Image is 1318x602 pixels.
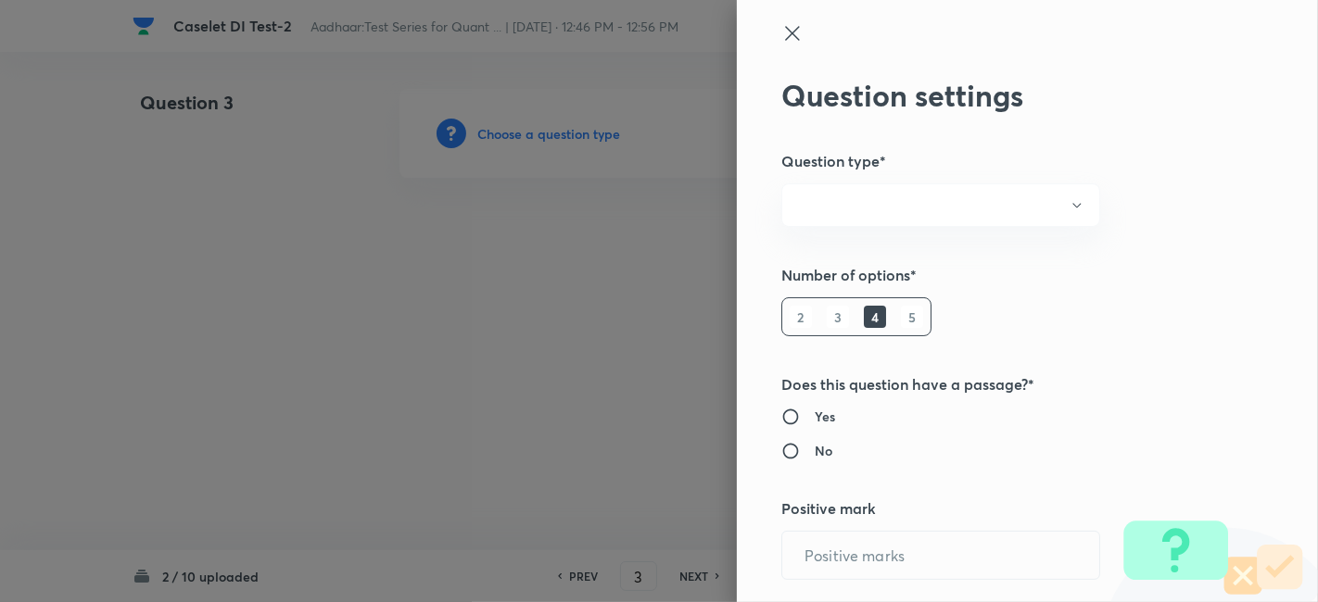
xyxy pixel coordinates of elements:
h6: 3 [827,306,849,328]
h2: Question settings [781,78,1211,113]
h6: 5 [901,306,923,328]
h5: Does this question have a passage?* [781,373,1211,395]
h6: 2 [790,306,812,328]
h5: Number of options* [781,264,1211,286]
h6: No [815,441,832,460]
h6: 4 [864,306,886,328]
h5: Positive mark [781,497,1211,520]
h6: Yes [815,407,835,426]
input: Positive marks [782,532,1099,579]
h5: Question type* [781,150,1211,172]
